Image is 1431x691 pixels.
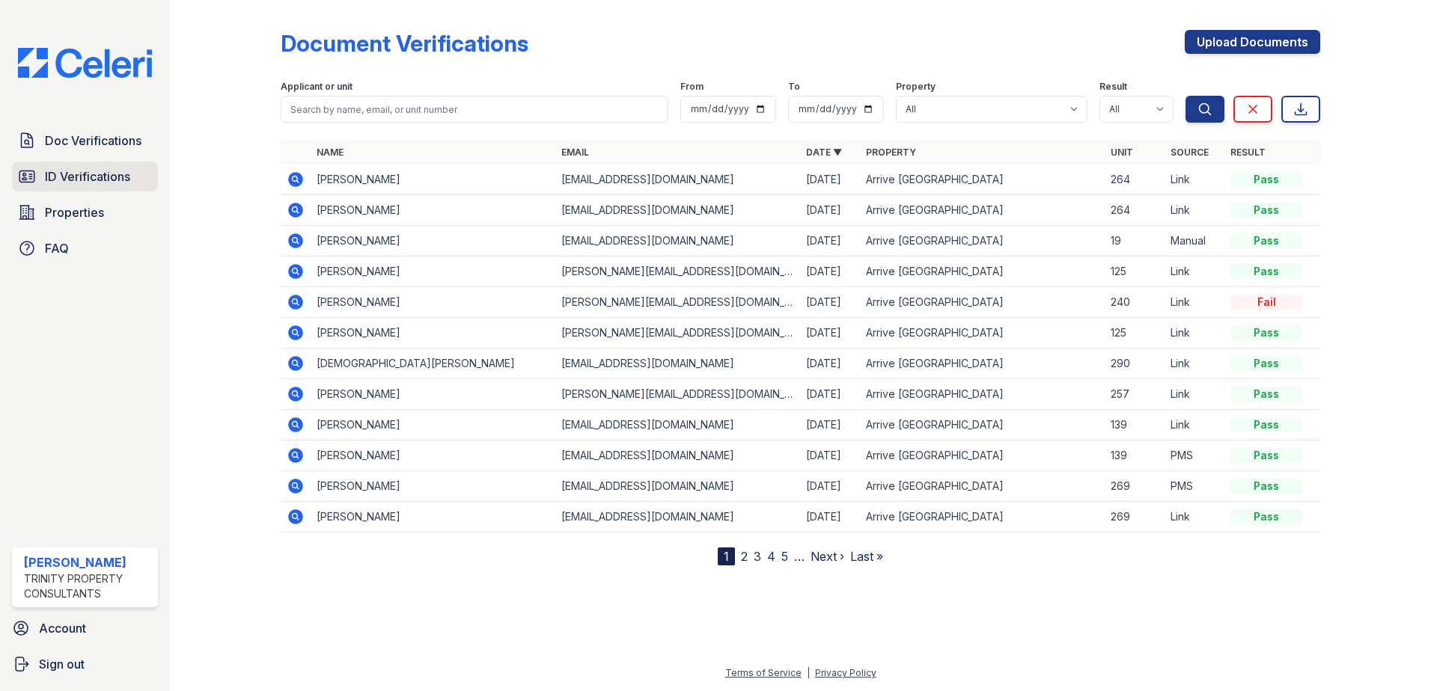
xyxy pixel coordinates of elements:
[1105,226,1165,257] td: 19
[1171,147,1209,158] a: Source
[311,165,555,195] td: [PERSON_NAME]
[860,502,1105,532] td: Arrive [GEOGRAPHIC_DATA]
[1230,233,1302,248] div: Pass
[1105,165,1165,195] td: 264
[811,549,844,564] a: Next ›
[860,318,1105,348] td: Arrive [GEOGRAPHIC_DATA]
[1165,287,1224,318] td: Link
[1165,471,1224,502] td: PMS
[1105,348,1165,379] td: 290
[24,571,152,601] div: Trinity Property Consultants
[12,233,158,263] a: FAQ
[311,410,555,440] td: [PERSON_NAME]
[860,348,1105,379] td: Arrive [GEOGRAPHIC_DATA]
[800,379,860,410] td: [DATE]
[800,165,860,195] td: [DATE]
[800,440,860,471] td: [DATE]
[1105,318,1165,348] td: 125
[1105,471,1165,502] td: 269
[1105,195,1165,226] td: 264
[561,147,589,158] a: Email
[767,549,775,564] a: 4
[45,203,104,221] span: Properties
[39,655,85,673] span: Sign out
[1105,410,1165,440] td: 139
[815,667,876,678] a: Privacy Policy
[311,471,555,502] td: [PERSON_NAME]
[311,502,555,532] td: [PERSON_NAME]
[1230,203,1302,218] div: Pass
[555,195,800,226] td: [EMAIL_ADDRESS][DOMAIN_NAME]
[39,619,86,637] span: Account
[281,96,668,123] input: Search by name, email, or unit number
[45,239,69,257] span: FAQ
[555,287,800,318] td: [PERSON_NAME][EMAIL_ADDRESS][DOMAIN_NAME]
[281,81,353,93] label: Applicant or unit
[1230,356,1302,371] div: Pass
[1105,287,1165,318] td: 240
[1165,502,1224,532] td: Link
[754,549,761,564] a: 3
[718,547,735,565] div: 1
[1165,318,1224,348] td: Link
[6,649,164,679] a: Sign out
[555,226,800,257] td: [EMAIL_ADDRESS][DOMAIN_NAME]
[807,667,810,678] div: |
[781,549,788,564] a: 5
[1111,147,1133,158] a: Unit
[800,195,860,226] td: [DATE]
[860,440,1105,471] td: Arrive [GEOGRAPHIC_DATA]
[1165,195,1224,226] td: Link
[680,81,704,93] label: From
[1165,440,1224,471] td: PMS
[45,132,141,150] span: Doc Verifications
[860,195,1105,226] td: Arrive [GEOGRAPHIC_DATA]
[1099,81,1127,93] label: Result
[1230,147,1266,158] a: Result
[866,147,916,158] a: Property
[555,502,800,532] td: [EMAIL_ADDRESS][DOMAIN_NAME]
[6,48,164,78] img: CE_Logo_Blue-a8612792a0a2168367f1c8372b55b34899dd931a85d93a1a3d3e32e68fde9ad4.png
[311,257,555,287] td: [PERSON_NAME]
[800,410,860,440] td: [DATE]
[860,410,1105,440] td: Arrive [GEOGRAPHIC_DATA]
[555,440,800,471] td: [EMAIL_ADDRESS][DOMAIN_NAME]
[850,549,883,564] a: Last »
[806,147,842,158] a: Date ▼
[800,502,860,532] td: [DATE]
[1105,440,1165,471] td: 139
[317,147,344,158] a: Name
[1230,172,1302,187] div: Pass
[1165,348,1224,379] td: Link
[555,410,800,440] td: [EMAIL_ADDRESS][DOMAIN_NAME]
[555,257,800,287] td: [PERSON_NAME][EMAIL_ADDRESS][DOMAIN_NAME]
[311,226,555,257] td: [PERSON_NAME]
[1230,387,1302,402] div: Pass
[555,165,800,195] td: [EMAIL_ADDRESS][DOMAIN_NAME]
[1230,509,1302,524] div: Pass
[800,348,860,379] td: [DATE]
[741,549,748,564] a: 2
[45,168,130,185] span: ID Verifications
[896,81,936,93] label: Property
[311,440,555,471] td: [PERSON_NAME]
[1230,264,1302,279] div: Pass
[12,162,158,191] a: ID Verifications
[311,379,555,410] td: [PERSON_NAME]
[1230,295,1302,310] div: Fail
[311,195,555,226] td: [PERSON_NAME]
[6,613,164,643] a: Account
[860,379,1105,410] td: Arrive [GEOGRAPHIC_DATA]
[1165,410,1224,440] td: Link
[1105,502,1165,532] td: 269
[725,667,802,678] a: Terms of Service
[860,165,1105,195] td: Arrive [GEOGRAPHIC_DATA]
[1230,479,1302,494] div: Pass
[1165,379,1224,410] td: Link
[1165,165,1224,195] td: Link
[788,81,800,93] label: To
[860,287,1105,318] td: Arrive [GEOGRAPHIC_DATA]
[311,348,555,379] td: [DEMOGRAPHIC_DATA][PERSON_NAME]
[12,126,158,156] a: Doc Verifications
[800,287,860,318] td: [DATE]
